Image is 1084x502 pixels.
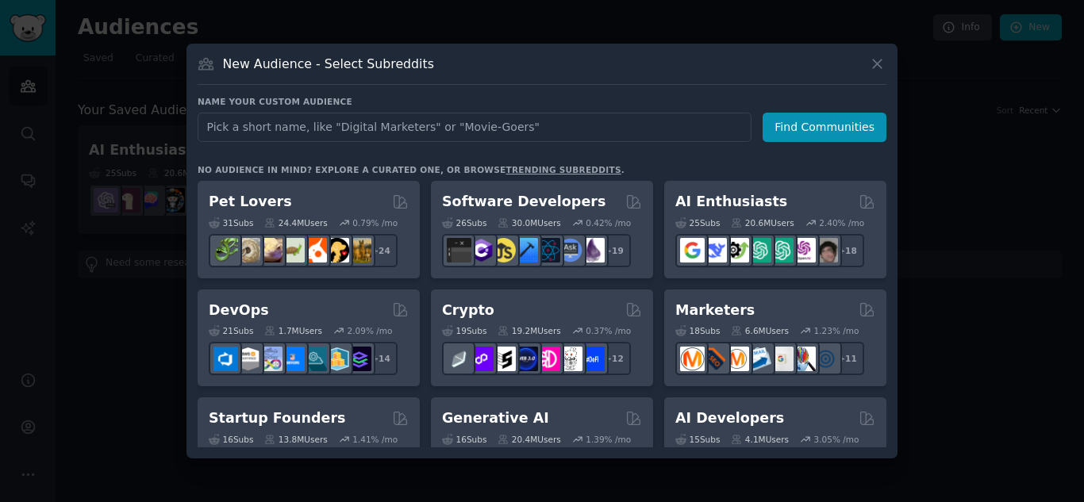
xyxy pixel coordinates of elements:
[814,325,859,336] div: 1.23 % /mo
[702,238,727,262] img: DeepSeek
[347,238,371,262] img: dogbreed
[731,325,789,336] div: 6.6M Users
[280,347,305,371] img: DevOpsLinks
[364,234,398,267] div: + 24
[536,238,560,262] img: reactnative
[198,113,751,142] input: Pick a short name, like "Digital Marketers" or "Movie-Goers"
[209,217,253,228] div: 31 Sub s
[348,325,393,336] div: 2.09 % /mo
[831,342,864,375] div: + 11
[213,238,238,262] img: herpetology
[819,217,864,228] div: 2.40 % /mo
[498,434,560,445] div: 20.4M Users
[469,347,494,371] img: 0xPolygon
[536,347,560,371] img: defiblockchain
[209,408,345,428] h2: Startup Founders
[302,347,327,371] img: platformengineering
[442,408,549,428] h2: Generative AI
[236,347,260,371] img: AWS_Certified_Experts
[675,434,720,445] div: 15 Sub s
[447,347,471,371] img: ethfinance
[791,238,816,262] img: OpenAIDev
[731,434,789,445] div: 4.1M Users
[725,238,749,262] img: AItoolsCatalog
[264,217,327,228] div: 24.4M Users
[769,238,794,262] img: chatgpt_prompts_
[198,96,886,107] h3: Name your custom audience
[442,301,494,320] h2: Crypto
[258,238,283,262] img: leopardgeckos
[209,192,292,212] h2: Pet Lovers
[442,434,486,445] div: 16 Sub s
[264,325,322,336] div: 1.7M Users
[675,301,755,320] h2: Marketers
[763,113,886,142] button: Find Communities
[725,347,749,371] img: AskMarketing
[491,238,516,262] img: learnjavascript
[364,342,398,375] div: + 14
[347,347,371,371] img: PlatformEngineers
[325,347,349,371] img: aws_cdk
[813,238,838,262] img: ArtificalIntelligence
[209,325,253,336] div: 21 Sub s
[513,347,538,371] img: web3
[223,56,434,72] h3: New Audience - Select Subreddits
[702,347,727,371] img: bigseo
[558,238,582,262] img: AskComputerScience
[814,434,859,445] div: 3.05 % /mo
[747,347,771,371] img: Emailmarketing
[680,238,705,262] img: GoogleGeminiAI
[580,238,605,262] img: elixir
[586,325,631,336] div: 0.37 % /mo
[813,347,838,371] img: OnlineMarketing
[280,238,305,262] img: turtle
[302,238,327,262] img: cockatiel
[442,192,605,212] h2: Software Developers
[586,434,631,445] div: 1.39 % /mo
[447,238,471,262] img: software
[498,325,560,336] div: 19.2M Users
[675,217,720,228] div: 25 Sub s
[352,434,398,445] div: 1.41 % /mo
[769,347,794,371] img: googleads
[505,165,621,174] a: trending subreddits
[731,217,794,228] div: 20.6M Users
[209,301,269,320] h2: DevOps
[558,347,582,371] img: CryptoNews
[598,234,631,267] div: + 19
[469,238,494,262] img: csharp
[791,347,816,371] img: MarketingResearch
[675,408,784,428] h2: AI Developers
[580,347,605,371] img: defi_
[675,325,720,336] div: 18 Sub s
[513,238,538,262] img: iOSProgramming
[831,234,864,267] div: + 18
[352,217,398,228] div: 0.79 % /mo
[586,217,631,228] div: 0.42 % /mo
[213,347,238,371] img: azuredevops
[747,238,771,262] img: chatgpt_promptDesign
[498,217,560,228] div: 30.0M Users
[491,347,516,371] img: ethstaker
[598,342,631,375] div: + 12
[209,434,253,445] div: 16 Sub s
[680,347,705,371] img: content_marketing
[675,192,787,212] h2: AI Enthusiasts
[258,347,283,371] img: Docker_DevOps
[264,434,327,445] div: 13.8M Users
[236,238,260,262] img: ballpython
[198,164,625,175] div: No audience in mind? Explore a curated one, or browse .
[442,325,486,336] div: 19 Sub s
[442,217,486,228] div: 26 Sub s
[325,238,349,262] img: PetAdvice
